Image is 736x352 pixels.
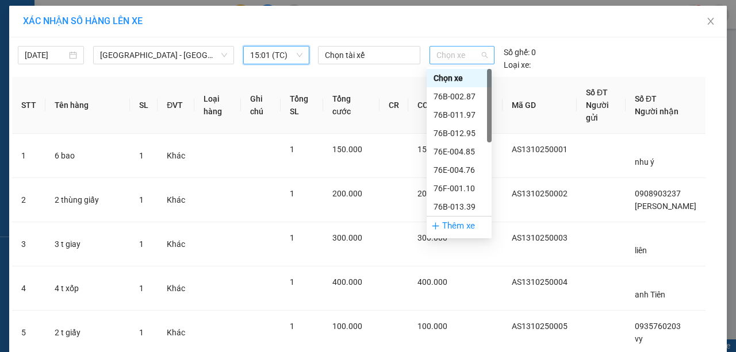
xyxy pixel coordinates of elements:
span: anh Tiên [635,290,665,299]
span: 300.000 [417,233,447,242]
span: 1 [290,322,294,331]
div: 76B-002.87 [427,87,492,106]
span: 100.000 [417,322,447,331]
div: 76B-013.39 [427,198,492,216]
span: close [706,17,715,26]
div: 76B-002.87 [434,90,485,103]
td: 6 bao [45,134,130,178]
span: 400.000 [332,277,362,287]
th: Loại hàng [194,77,241,134]
div: 76B-012.95 [434,127,485,140]
span: 200.000 [417,189,447,198]
span: AS1310250001 [512,145,568,154]
th: ĐVT [158,77,194,134]
span: Sài Gòn - Quảng Ngãi (An Sương) [100,47,227,64]
div: 76E-004.85 [434,145,485,158]
div: 76E-004.85 [427,142,492,161]
span: Người nhận [635,107,678,116]
span: Số ĐT [586,88,608,97]
td: Khác [158,178,194,222]
span: 15:01 (TC) [250,47,302,64]
span: 300.000 [332,233,362,242]
th: Tổng SL [281,77,323,134]
span: 1 [139,284,144,293]
td: 3 [12,222,45,266]
span: Số ghế: [504,46,530,59]
span: 1 [290,145,294,154]
span: 1 [290,233,294,242]
span: vy [635,334,643,343]
span: 200.000 [332,189,362,198]
td: 3 t giay [45,222,130,266]
td: 2 thùng giấy [45,178,130,222]
td: 4 t xốp [45,266,130,311]
span: 400.000 [417,277,447,287]
div: 76B-011.97 [434,109,485,121]
span: plus [431,222,440,230]
span: AS1310250003 [512,233,568,242]
span: 150.000 [417,145,447,154]
span: Người gửi [586,100,609,122]
td: Khác [158,222,194,266]
span: [PERSON_NAME] [635,202,696,211]
div: 0 [504,46,536,59]
span: 1 [139,239,144,249]
span: Loại xe: [504,59,531,71]
span: 1 [139,328,144,337]
span: 0908903237 [635,189,681,198]
div: 76B-012.95 [427,124,492,142]
span: 1 [290,189,294,198]
span: 100.000 [332,322,362,331]
div: 76E-004.76 [434,164,485,176]
span: 0935760203 [635,322,681,331]
div: Thêm xe [427,216,492,236]
span: AS1310250004 [512,277,568,287]
span: 1 [139,151,144,160]
td: Khác [158,266,194,311]
th: CR [379,77,408,134]
span: 150.000 [332,145,362,154]
th: Mã GD [503,77,577,134]
th: SL [130,77,158,134]
span: liên [635,246,647,255]
div: 76B-013.39 [434,200,485,213]
td: Khác [158,134,194,178]
span: nhu ý [635,157,654,167]
div: 76E-004.76 [427,161,492,179]
div: 76B-011.97 [427,106,492,124]
th: CC [408,77,463,134]
div: Chọn xe [434,72,485,84]
div: 76F-001.10 [434,182,485,195]
th: Ghi chú [241,77,281,134]
th: Tên hàng [45,77,130,134]
span: AS1310250005 [512,322,568,331]
button: Close [695,6,727,38]
th: STT [12,77,45,134]
span: XÁC NHẬN SỐ HÀNG LÊN XE [23,16,143,26]
input: 13/10/2025 [25,49,67,61]
span: AS1310250002 [512,189,568,198]
td: 1 [12,134,45,178]
div: Chọn xe [427,69,492,87]
span: down [221,52,228,59]
span: 1 [290,277,294,287]
th: Tổng cước [323,77,379,134]
td: 4 [12,266,45,311]
span: 1 [139,195,144,204]
div: 76F-001.10 [427,179,492,198]
span: Chọn xe [436,47,488,64]
td: 2 [12,178,45,222]
span: Số ĐT [635,94,657,103]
